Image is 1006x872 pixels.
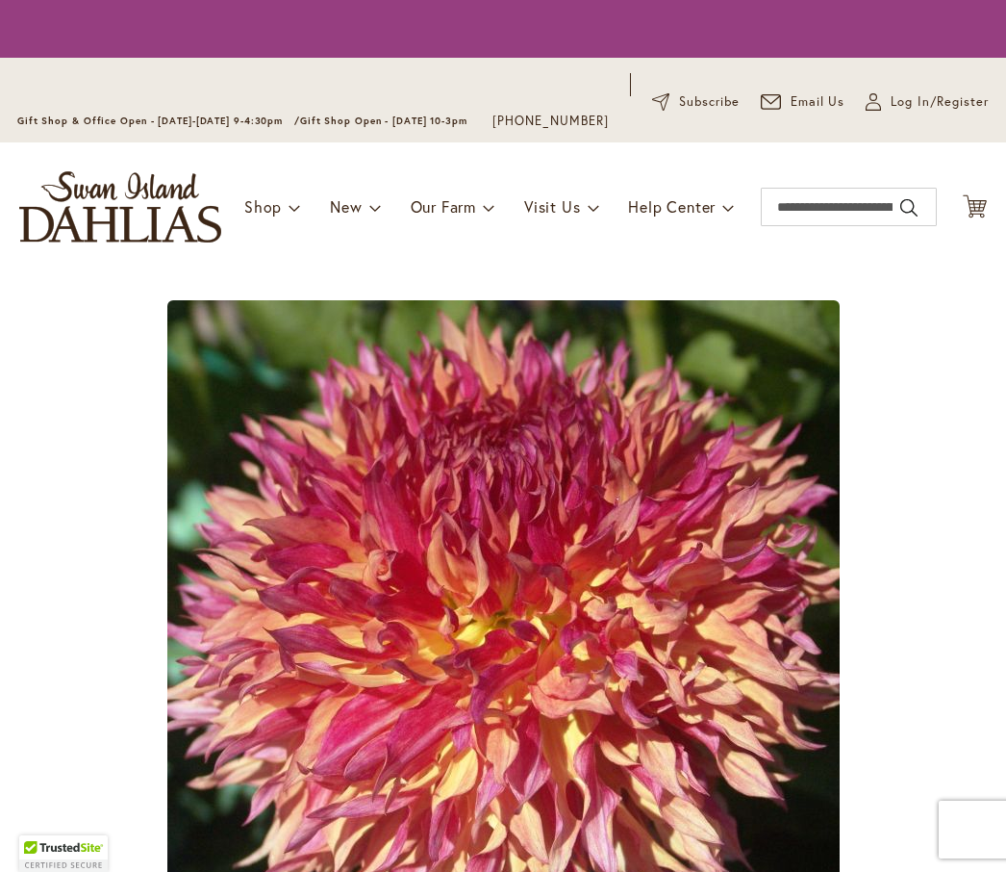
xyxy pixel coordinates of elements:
[679,92,740,112] span: Subscribe
[492,112,609,131] a: [PHONE_NUMBER]
[652,92,740,112] a: Subscribe
[19,171,221,243] a: store logo
[791,92,845,112] span: Email Us
[891,92,989,112] span: Log In/Register
[244,196,282,217] span: Shop
[330,196,362,217] span: New
[19,835,108,872] div: TrustedSite Certified
[524,196,580,217] span: Visit Us
[761,92,845,112] a: Email Us
[411,196,476,217] span: Our Farm
[900,192,918,223] button: Search
[17,115,300,127] span: Gift Shop & Office Open - [DATE]-[DATE] 9-4:30pm /
[866,92,989,112] a: Log In/Register
[300,115,467,127] span: Gift Shop Open - [DATE] 10-3pm
[628,196,716,217] span: Help Center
